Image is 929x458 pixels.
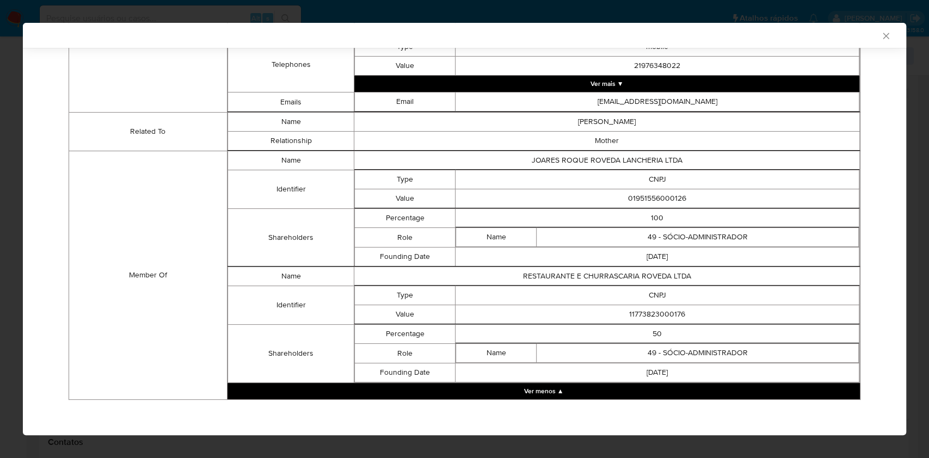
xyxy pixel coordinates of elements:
td: 01951556000126 [456,189,859,208]
td: Value [355,57,456,76]
td: Emails [227,92,354,112]
td: Role [355,344,456,363]
td: [DATE] [456,247,859,267]
td: CNPJ [456,170,859,189]
td: 49 - SÓCIO-ADMINISTRADOR [537,344,859,363]
td: 49 - SÓCIO-ADMINISTRADOR [537,228,859,247]
td: Value [355,189,456,208]
td: 21976348022 [456,57,859,76]
td: Type [355,286,456,305]
td: Name [227,151,354,170]
button: Fechar a janela [881,30,890,40]
td: Email [355,92,456,112]
td: Percentage [355,325,456,344]
td: Founding Date [355,363,456,382]
button: Expand array [354,76,859,92]
td: Role [355,228,456,247]
td: 100 [456,209,859,228]
div: closure-recommendation-modal [23,23,906,435]
td: Shareholders [227,209,354,267]
td: Name [456,228,537,247]
button: Collapse array [227,383,860,399]
td: Shareholders [227,325,354,383]
td: [DATE] [456,363,859,382]
td: Name [227,267,354,286]
td: JOARES ROQUE ROVEDA LANCHERIA LTDA [354,151,860,170]
td: [PERSON_NAME] [354,113,860,132]
td: Name [227,113,354,132]
td: Value [355,305,456,324]
td: Percentage [355,209,456,228]
td: CNPJ [456,286,859,305]
td: Telephones [227,38,354,92]
td: 11773823000176 [456,305,859,324]
td: Type [355,170,456,189]
td: Name [456,344,537,363]
td: Mother [354,132,860,151]
td: 50 [456,325,859,344]
td: Member Of [69,151,227,400]
td: [EMAIL_ADDRESS][DOMAIN_NAME] [456,92,859,112]
td: Relationship [227,132,354,151]
td: Related To [69,113,227,151]
td: Founding Date [355,247,456,267]
td: Identifier [227,286,354,325]
td: Identifier [227,170,354,209]
td: RESTAURANTE E CHURRASCARIA ROVEDA LTDA [354,267,860,286]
